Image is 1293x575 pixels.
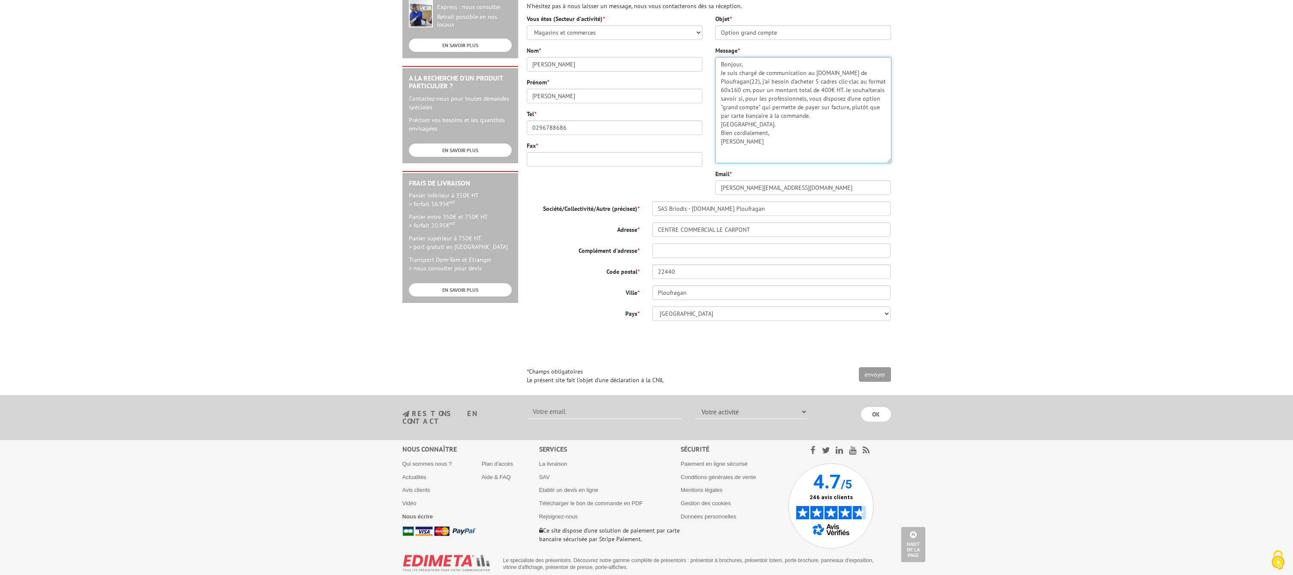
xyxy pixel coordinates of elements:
h2: Frais de Livraison [409,180,512,187]
label: Vous êtes (Secteur d'activité) [527,15,605,23]
label: Code postal [520,264,646,276]
label: Tel [527,110,536,118]
a: Vidéo [402,500,417,506]
label: Adresse [520,222,646,234]
h3: restons en contact [402,410,515,425]
input: OK [861,407,891,422]
p: Contactez-nous pour toutes demandes spéciales [409,94,512,111]
a: EN SAVOIR PLUS [409,39,512,52]
sup: HT [450,221,455,227]
p: Panier entre 350€ et 750€ HT [409,213,512,230]
input: Votre email [528,404,682,419]
a: Gestion des cookies [681,500,731,506]
p: Champs obligatoires Le présent site fait l'objet d'une déclaration à la CNIL [527,367,891,384]
label: Pays [520,306,646,318]
span: > port gratuit en [GEOGRAPHIC_DATA] [409,243,508,251]
a: Données personnelles [681,513,736,520]
div: Services [539,444,681,454]
a: Mentions légales [681,487,723,493]
p: Transport Dom-Tom et Etranger [409,255,512,273]
a: Paiement en ligne sécurisé [681,461,747,467]
a: EN SAVOIR PLUS [409,144,512,157]
iframe: reCAPTCHA [761,327,891,361]
span: > forfait 16.95€ [409,200,455,208]
a: Plan d'accès [482,461,513,467]
p: Ce site dispose d’une solution de paiement par carte bancaire sécurisée par Stripe Paiement. [539,526,681,543]
div: Sécurité [681,444,788,454]
label: Fax [527,141,538,150]
a: EN SAVOIR PLUS [409,283,512,296]
h2: A la recherche d'un produit particulier ? [409,75,512,90]
a: Etablir un devis en ligne [539,487,598,493]
label: Ville [520,285,646,297]
label: Message [715,46,740,55]
div: Nous connaître [402,444,539,454]
label: Nom [527,46,541,55]
label: Prénom [527,78,549,87]
a: Qui sommes nous ? [402,461,452,467]
a: Avis clients [402,487,430,493]
label: Objet [715,15,732,23]
a: Actualités [402,474,426,480]
a: Aide & FAQ [482,474,511,480]
button: Cookies (fenêtre modale) [1263,546,1293,575]
a: Haut de la page [901,527,925,562]
a: La livraison [539,461,567,467]
a: Télécharger le bon de commande en PDF [539,500,643,506]
a: Rejoignez-nous [539,513,578,520]
span: > nous consulter pour devis [409,264,482,272]
div: Retrait possible en nos locaux [437,13,512,29]
img: newsletter.jpg [402,410,409,418]
a: SAV [539,474,550,480]
p: Panier inférieur à 350€ HT [409,191,512,208]
img: Cookies (fenêtre modale) [1267,549,1289,571]
a: Conditions générales de vente [681,474,756,480]
p: Panier supérieur à 750€ HT [409,234,512,251]
span: > forfait 20.95€ [409,222,455,229]
label: Email [715,170,732,178]
p: Précisez vos besoins et les quantités envisagées [409,116,512,133]
p: N'hésitez pas à nous laisser un message, nous vous contacterons dès sa réception. [527,2,891,10]
p: Le spécialiste des présentoirs. Découvrez notre gamme complète de présentoirs : présentoir à broc... [503,557,885,571]
div: Express : nous consulter [437,3,512,11]
input: envoyer [859,367,891,382]
img: Avis Vérifiés - 4.7 sur 5 - 246 avis clients [788,463,874,549]
sup: HT [450,199,455,205]
a: Nous écrire [402,513,433,520]
label: Complément d'adresse [520,243,646,255]
label: Société/Collectivité/Autre (précisez) [520,201,646,213]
